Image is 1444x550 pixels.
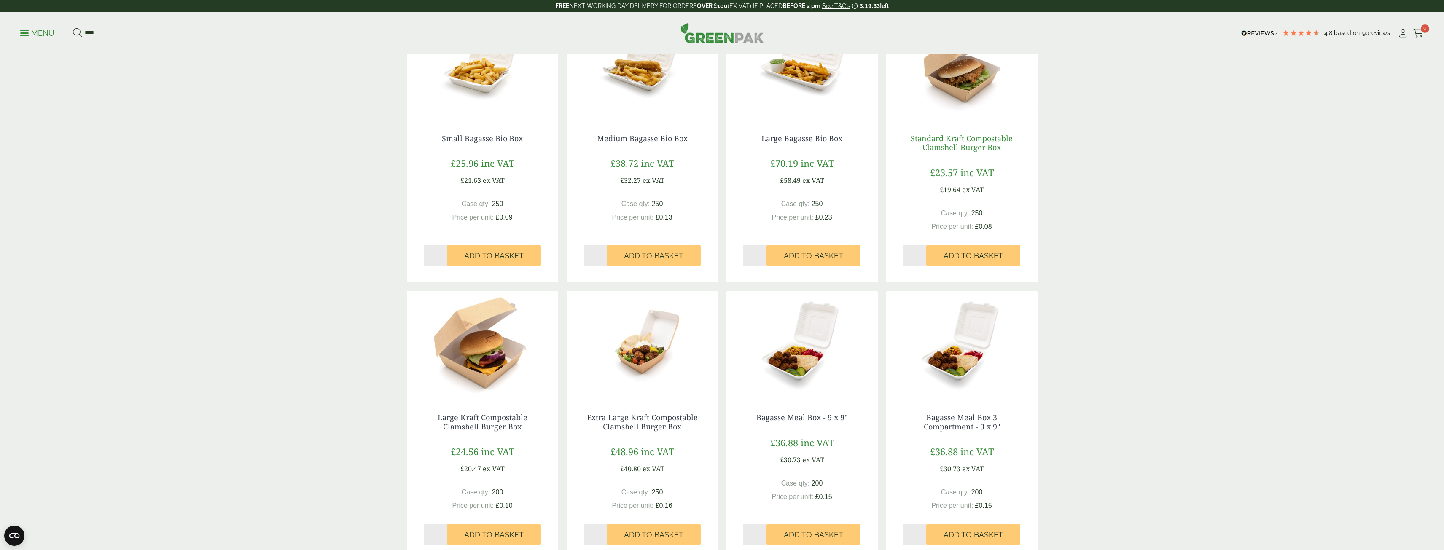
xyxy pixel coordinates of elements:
a: 0 [1413,27,1424,40]
span: inc VAT [801,436,834,449]
span: inc VAT [481,445,514,458]
span: inc VAT [641,445,674,458]
a: See T&C's [822,3,850,9]
span: 200 [812,480,823,487]
span: ex VAT [483,176,505,185]
span: £0.10 [496,502,513,509]
span: Add to Basket [464,251,524,260]
img: REVIEWS.io [1241,30,1278,36]
span: Add to Basket [944,530,1003,539]
span: ex VAT [643,176,664,185]
span: 250 [492,200,503,207]
img: 2320027AB Small Bio Box open with food [407,12,558,117]
span: £19.64 [940,185,960,194]
span: £0.13 [656,214,672,221]
span: Add to Basket [784,251,843,260]
img: 2320027AA Medium Bio Box open with food [567,12,718,117]
span: inc VAT [960,166,994,179]
span: ex VAT [802,176,824,185]
span: Case qty: [941,488,970,496]
strong: BEFORE 2 pm [783,3,820,9]
span: 250 [652,200,663,207]
span: inc VAT [481,157,514,169]
span: Add to Basket [464,530,524,539]
img: XL Clam WC Open Ang [567,291,718,396]
span: Price per unit: [772,214,813,221]
span: inc VAT [801,157,834,169]
img: Large Kraft Clamshell Burger Box with Burger [407,291,558,396]
span: Price per unit: [612,502,653,509]
span: 190 [1360,30,1369,36]
span: £21.63 [460,176,481,185]
span: Case qty: [621,200,650,207]
span: Case qty: [781,200,810,207]
button: Add to Basket [607,245,701,266]
span: 250 [812,200,823,207]
span: £0.23 [815,214,832,221]
span: £0.08 [975,223,992,230]
img: GreenPak Supplies [680,23,764,43]
p: Menu [20,28,54,38]
span: £25.96 [451,157,479,169]
span: £58.49 [780,176,801,185]
span: £30.73 [940,464,960,473]
a: Extra Large Kraft Compostable Clamshell Burger Box [587,412,698,432]
span: Add to Basket [624,530,683,539]
i: My Account [1398,29,1408,38]
a: 2320028B Bagasse Meal Box 9x9 inch 3 compartment open with food [886,291,1038,396]
span: Based on [1334,30,1360,36]
span: £38.72 [610,157,638,169]
span: reviews [1369,30,1390,36]
span: £20.47 [460,464,481,473]
span: Price per unit: [452,502,494,509]
span: Case qty: [621,488,650,496]
span: £30.73 [780,455,801,464]
span: Add to Basket [784,530,843,539]
a: Bagasse Meal Box 3 Compartment - 9 x 9" [924,412,1000,432]
button: Add to Basket [926,524,1020,545]
span: Case qty: [462,200,490,207]
span: Case qty: [941,209,970,217]
span: £24.56 [451,445,479,458]
img: 2320028 Large Bagasse Bio Box open with food [726,12,878,117]
span: Price per unit: [931,223,973,230]
span: left [880,3,889,9]
a: Small Bagasse Bio Box [442,133,523,143]
button: Add to Basket [926,245,1020,266]
span: inc VAT [641,157,674,169]
span: Price per unit: [931,502,973,509]
button: Add to Basket [766,245,860,266]
button: Add to Basket [607,524,701,545]
span: ex VAT [962,185,984,194]
span: 200 [492,488,503,496]
span: £36.88 [770,436,798,449]
span: Case qty: [462,488,490,496]
span: ex VAT [643,464,664,473]
img: Bagasse Meal Box 9 x 9 inch with food [726,291,878,396]
a: Menu [20,28,54,37]
span: Price per unit: [772,493,813,500]
span: ex VAT [962,464,984,473]
span: 3:19:33 [860,3,880,9]
span: £40.80 [620,464,641,473]
a: Large Bagasse Bio Box [761,133,842,143]
span: £0.09 [496,214,513,221]
span: £36.88 [930,445,958,458]
span: Price per unit: [612,214,653,221]
span: £70.19 [770,157,798,169]
i: Cart [1413,29,1424,38]
a: Medium Bagasse Bio Box [597,133,688,143]
span: £0.16 [656,502,672,509]
span: Price per unit: [452,214,494,221]
button: Add to Basket [447,524,541,545]
span: ex VAT [802,455,824,464]
button: Add to Basket [766,524,860,545]
img: Standard Kraft Clamshell Burger Box with Chicken Burger [886,12,1038,117]
a: Large Kraft Compostable Clamshell Burger Box [438,412,527,432]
